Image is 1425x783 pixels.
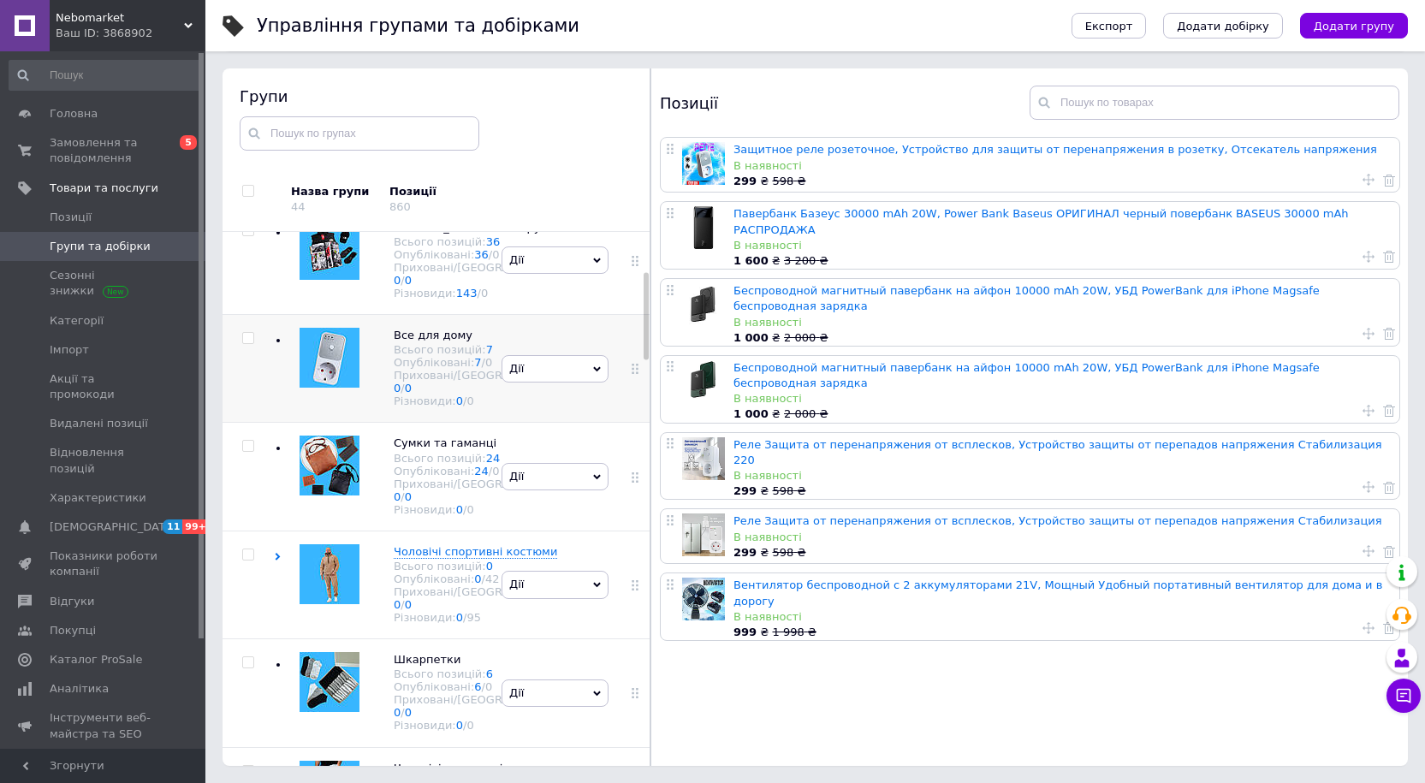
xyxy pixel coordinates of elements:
[394,680,578,693] div: Опубліковані:
[163,519,182,534] span: 11
[486,560,493,572] a: 0
[405,382,412,394] a: 0
[394,572,578,585] div: Опубліковані:
[56,10,184,26] span: Nebomarket
[463,611,481,624] span: /
[9,60,202,91] input: Пошук
[394,235,578,248] div: Всього позицій:
[466,503,473,516] div: 0
[660,86,1030,120] div: Позиції
[394,693,578,719] div: Приховані/[GEOGRAPHIC_DATA]:
[394,369,578,394] div: Приховані/[GEOGRAPHIC_DATA]:
[1300,13,1408,39] button: Додати групу
[772,546,805,559] span: 598 ₴
[466,394,473,407] div: 0
[509,253,524,266] span: Дії
[50,181,158,196] span: Товари та послуги
[300,328,359,388] img: Все для дому
[466,719,473,732] div: 0
[784,254,828,267] span: 3 200 ₴
[1030,86,1399,120] input: Пошук по товарах
[733,254,769,267] b: 1 600
[485,680,492,693] div: 0
[240,116,479,151] input: Пошук по групах
[733,546,757,559] b: 299
[394,356,578,369] div: Опубліковані:
[486,235,501,248] a: 36
[489,465,500,478] span: /
[1085,20,1133,33] span: Експорт
[50,594,94,609] span: Відгуки
[394,706,401,719] a: 0
[456,719,463,732] a: 0
[1383,172,1395,187] a: Видалити товар
[50,623,96,638] span: Покупці
[56,26,205,41] div: Ваш ID: 3868902
[50,106,98,122] span: Головна
[394,598,401,611] a: 0
[394,478,578,503] div: Приховані/[GEOGRAPHIC_DATA]:
[492,248,499,261] div: 0
[50,342,89,358] span: Імпорт
[394,329,472,341] span: Все для дому
[1383,326,1395,341] a: Видалити товар
[50,313,104,329] span: Категорії
[389,184,535,199] div: Позиції
[733,514,1382,527] a: Реле Защита от перенапряжения от всплесков, Устройство защиты от перепадов напряжения Стабилизация
[394,545,557,558] span: Чоловічі спортивні костюми
[405,490,412,503] a: 0
[456,394,463,407] a: 0
[733,238,1391,253] div: В наявності
[733,254,784,267] span: ₴
[394,274,401,287] a: 0
[394,394,578,407] div: Різновиди:
[50,416,148,431] span: Видалені позиції
[456,611,463,624] a: 0
[300,220,359,280] img: Жилетки та Безрукавки
[394,653,460,666] span: Шкарпетки
[1383,620,1395,636] a: Видалити товар
[405,274,412,287] a: 0
[474,356,481,369] a: 7
[394,503,578,516] div: Різновиди:
[1314,20,1394,33] span: Додати групу
[733,331,784,344] span: ₴
[50,519,176,535] span: [DEMOGRAPHIC_DATA]
[482,572,500,585] span: /
[733,315,1391,330] div: В наявності
[456,503,463,516] a: 0
[509,362,524,375] span: Дії
[733,438,1382,466] a: Реле Защита от перенапряжения от всплесков, Устройство защиты от перепадов напряжения Стабилизаци...
[50,549,158,579] span: Показники роботи компанії
[394,343,578,356] div: Всього позицій:
[50,135,158,166] span: Замовлення та повідомлення
[394,611,578,624] div: Різновиди:
[733,530,1391,545] div: В наявності
[509,578,524,590] span: Дії
[394,465,578,478] div: Опубліковані:
[733,407,769,420] b: 1 000
[394,762,544,774] span: Чоловічі спортивні штани
[405,706,412,719] a: 0
[733,546,772,559] span: ₴
[733,484,757,497] b: 299
[394,287,578,300] div: Різновиди:
[182,519,211,534] span: 99+
[474,680,481,693] a: 6
[401,382,412,394] span: /
[394,221,574,234] span: [PERSON_NAME] та Безрукавки
[394,452,578,465] div: Всього позицій:
[1383,402,1395,418] a: Видалити товар
[401,274,412,287] span: /
[1383,249,1395,264] a: Видалити товар
[50,210,92,225] span: Позиції
[733,158,1391,174] div: В наявності
[463,394,474,407] span: /
[394,667,578,680] div: Всього позицій:
[50,652,142,667] span: Каталог ProSale
[456,287,478,300] a: 143
[1383,479,1395,495] a: Видалити товар
[474,572,481,585] a: 0
[481,287,488,300] div: 0
[466,611,481,624] div: 95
